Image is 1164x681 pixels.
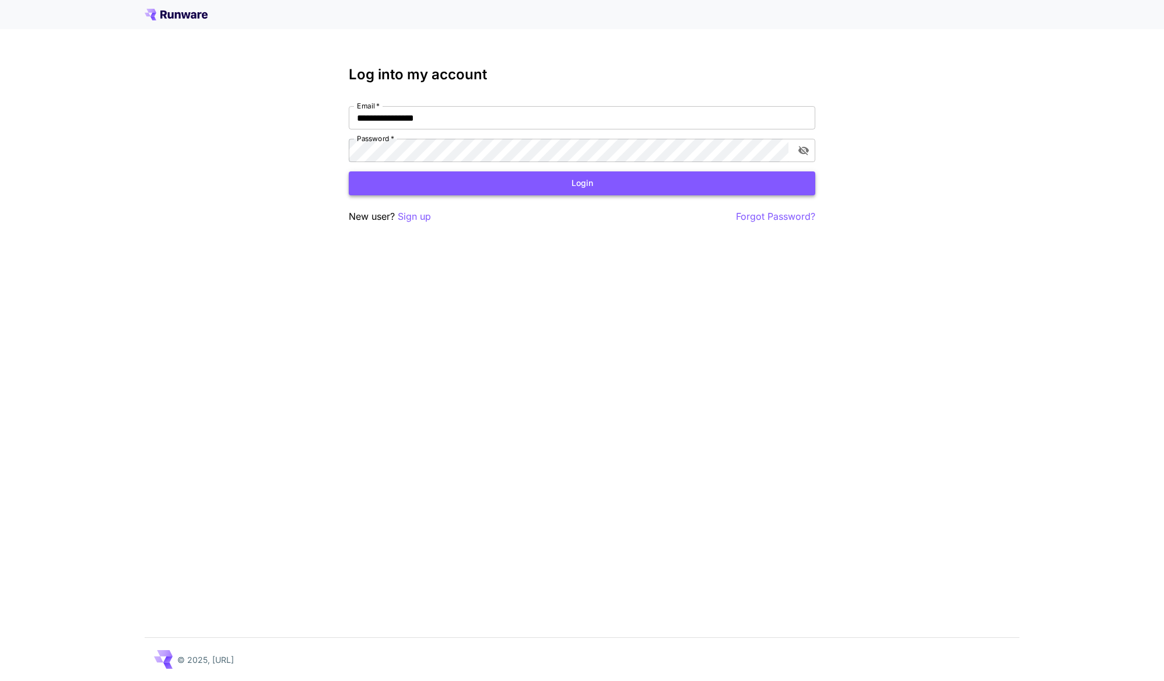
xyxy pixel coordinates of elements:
[793,140,814,161] button: toggle password visibility
[349,66,815,83] h3: Log into my account
[349,171,815,195] button: Login
[357,101,380,111] label: Email
[177,654,234,666] p: © 2025, [URL]
[398,209,431,224] button: Sign up
[357,134,394,143] label: Password
[736,209,815,224] button: Forgot Password?
[349,209,431,224] p: New user?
